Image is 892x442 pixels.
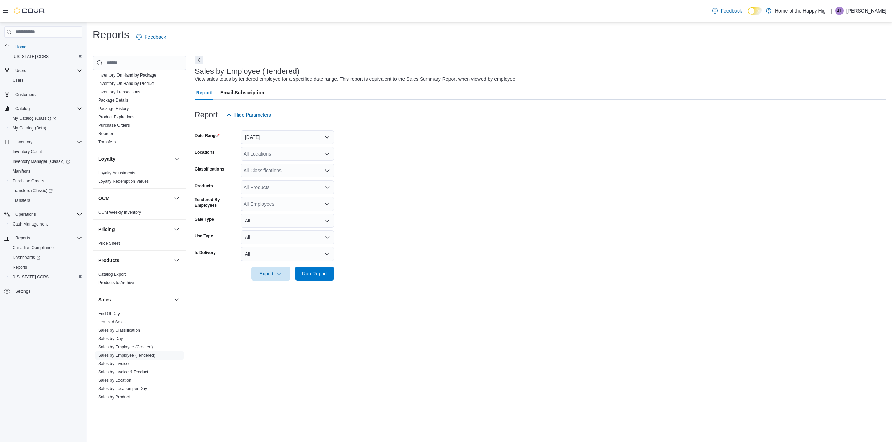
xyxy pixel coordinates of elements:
a: Reports [10,263,30,271]
p: [PERSON_NAME] [846,7,886,15]
a: Price Sheet [98,241,120,246]
a: Inventory On Hand by Product [98,81,154,86]
div: Inventory [93,46,186,149]
span: Home [15,44,26,50]
span: Customers [15,92,36,97]
a: Package History [98,106,129,111]
a: Sales by Invoice [98,361,129,366]
a: Users [10,76,26,85]
button: Manifests [7,166,85,176]
span: Reports [10,263,82,271]
a: Inventory Transactions [98,89,140,94]
button: Hide Parameters [223,108,274,122]
span: JT [837,7,841,15]
span: Reorder [98,131,113,136]
button: Run Report [295,267,334,281]
span: Inventory Manager (Classic) [10,157,82,166]
a: Sales by Invoice & Product [98,370,148,374]
button: Reports [1,233,85,243]
button: Operations [13,210,39,219]
button: Sales [98,296,171,303]
button: Pricing [172,225,181,234]
span: Customers [13,90,82,99]
h3: Sales by Employee (Tendered) [195,67,300,76]
h3: Sales [98,296,111,303]
span: Catalog [15,106,30,111]
a: Loyalty Redemption Values [98,179,149,184]
button: Products [98,257,171,264]
a: End Of Day [98,311,120,316]
a: Product Expirations [98,115,134,119]
span: Transfers (Classic) [10,187,82,195]
button: Next [195,56,203,64]
button: Operations [1,210,85,219]
span: My Catalog (Classic) [10,114,82,123]
span: Product Expirations [98,114,134,120]
a: Sales by Product [98,395,130,400]
a: Feedback [709,4,745,18]
div: Pricing [93,239,186,250]
button: Inventory Count [7,147,85,157]
a: Inventory Count [10,148,45,156]
button: Home [1,42,85,52]
span: Transfers (Classic) [13,188,53,194]
span: Canadian Compliance [13,245,54,251]
a: Inventory Manager (Classic) [10,157,73,166]
button: Export [251,267,290,281]
span: [US_STATE] CCRS [13,274,49,280]
span: Feedback [721,7,742,14]
button: Users [13,66,29,75]
input: Dark Mode [748,7,762,15]
span: Settings [13,287,82,295]
span: My Catalog (Beta) [10,124,82,132]
a: Home [13,43,29,51]
button: Users [7,76,85,85]
span: Package Details [98,97,129,103]
label: Tendered By Employees [195,197,238,208]
a: Purchase Orders [98,123,130,128]
button: Products [172,256,181,265]
span: My Catalog (Classic) [13,116,56,121]
span: Inventory [15,139,32,145]
button: Reports [7,262,85,272]
div: View sales totals by tendered employee for a specified date range. This report is equivalent to t... [195,76,517,83]
a: Transfers [98,140,116,144]
span: Sales by Day [98,336,123,341]
button: My Catalog (Beta) [7,123,85,133]
span: Manifests [10,167,82,175]
p: Home of the Happy High [775,7,828,15]
button: OCM [172,194,181,203]
span: Operations [13,210,82,219]
img: Cova [14,7,45,14]
span: Inventory Count [10,148,82,156]
a: Cash Management [10,220,51,228]
a: Sales by Day [98,336,123,341]
a: [US_STATE] CCRS [10,53,52,61]
span: Sales by Location per Day [98,386,147,392]
button: Pricing [98,226,171,233]
span: Transfers [98,139,116,145]
a: Dashboards [10,253,43,262]
span: Dashboards [10,253,82,262]
button: Catalog [13,104,32,113]
a: Inventory Manager (Classic) [7,157,85,166]
a: Sales by Classification [98,328,140,333]
span: Inventory [13,138,82,146]
button: Loyalty [172,155,181,163]
a: My Catalog (Classic) [7,113,85,123]
span: Hide Parameters [234,111,271,118]
a: Loyalty Adjustments [98,171,136,175]
a: Purchase Orders [10,177,47,185]
button: All [241,247,334,261]
button: Open list of options [324,151,330,157]
label: Date Range [195,133,220,139]
button: Purchase Orders [7,176,85,186]
span: Itemized Sales [98,319,126,325]
span: Users [13,78,23,83]
label: Locations [195,150,215,155]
